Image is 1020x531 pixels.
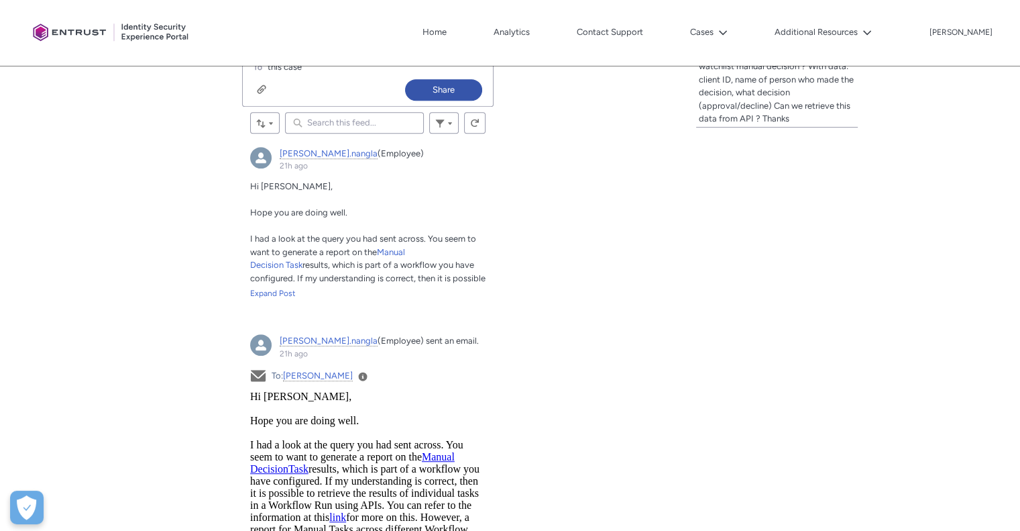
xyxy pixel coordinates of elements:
div: Cookie Preferences [10,491,44,524]
img: External User - dhiren.nangla (Onfido) [250,147,272,168]
a: Analytics, opens in new tab [490,22,533,42]
button: Cases [687,22,731,42]
lightning-formatted-text: Hi, please, can we make a report of the clients in Onfido who went through the watchlist manual d... [699,35,854,124]
button: User Profile kusik [929,25,993,38]
a: [PERSON_NAME].nangla [280,148,378,159]
span: results, which is part of a workflow you have configured. If my understanding is correct, then it... [250,260,486,309]
button: Refresh this feed [464,112,486,134]
a: View Details [358,371,367,381]
button: Open Preferences [10,491,44,524]
a: 21h ago [280,349,308,358]
article: dhiren.nangla, 21h ago [242,139,494,319]
span: (Employee) sent an email. [378,336,479,346]
span: Hope you are doing well. [250,207,347,218]
input: Search this feed... [285,112,424,134]
img: External User - dhiren.nangla (Onfido) [250,334,272,356]
span: Hi [PERSON_NAME], [250,181,333,191]
div: dhiren.nangla [250,334,272,356]
button: Additional Resources [771,22,875,42]
span: To [253,62,262,72]
a: [PERSON_NAME] [283,371,353,381]
p: [PERSON_NAME] [929,28,993,38]
a: [PERSON_NAME].nangla [280,336,378,346]
button: Share [405,79,482,101]
span: (Employee) [378,148,424,158]
span: I had a look at the query you had sent across. You seem to want to generate a report on the [250,234,476,257]
span: this case [268,60,302,74]
a: Home [419,22,450,42]
span: To: [272,371,353,381]
a: Contact Support [573,22,646,42]
a: 21h ago [280,161,308,171]
div: dhiren.nangla [250,147,272,168]
a: Expand Post [250,287,486,299]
